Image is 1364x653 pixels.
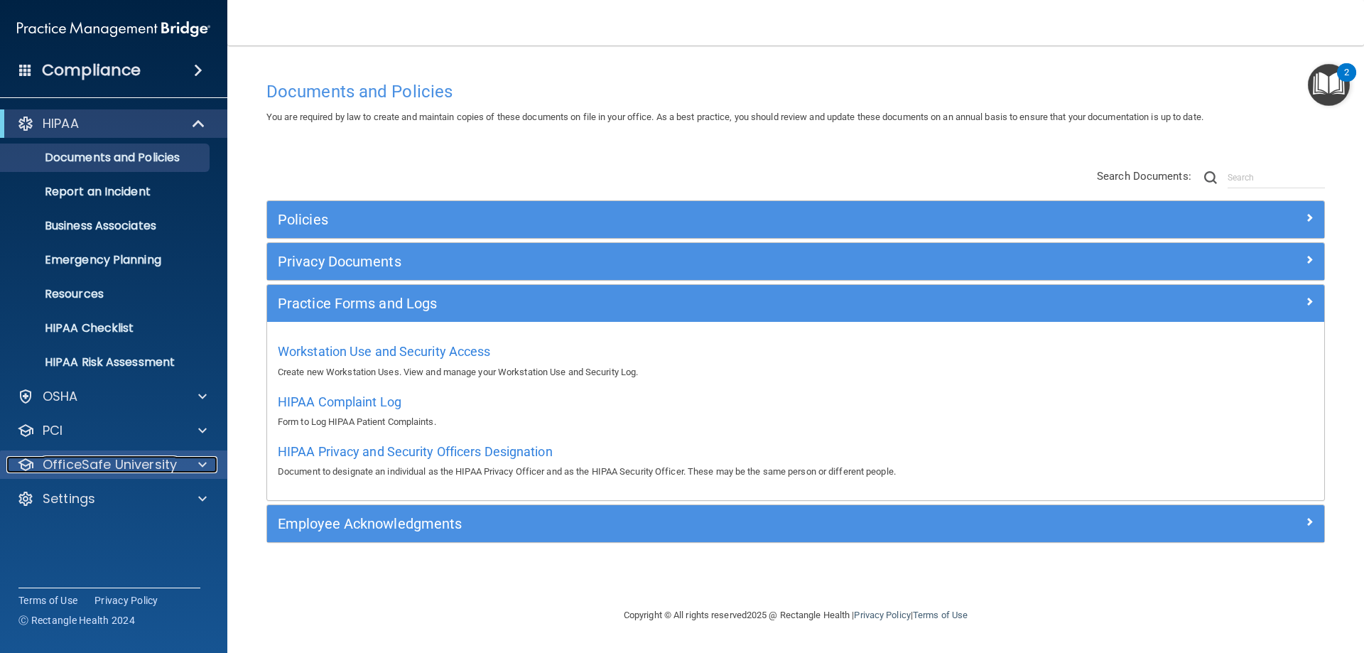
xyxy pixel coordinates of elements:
a: HIPAA Privacy and Security Officers Designation [278,448,553,458]
span: HIPAA Privacy and Security Officers Designation [278,444,553,459]
input: Search [1228,167,1325,188]
h5: Privacy Documents [278,254,1049,269]
a: Terms of Use [913,610,968,620]
a: Privacy Policy [854,610,910,620]
p: Documents and Policies [9,151,203,165]
p: Emergency Planning [9,253,203,267]
a: Privacy Documents [278,250,1314,273]
a: Practice Forms and Logs [278,292,1314,315]
p: OfficeSafe University [43,456,177,473]
p: Document to designate an individual as the HIPAA Privacy Officer and as the HIPAA Security Office... [278,463,1314,480]
span: Search Documents: [1097,170,1191,183]
p: Resources [9,287,203,301]
div: 2 [1344,72,1349,91]
a: Policies [278,208,1314,231]
a: Settings [17,490,207,507]
div: Copyright © All rights reserved 2025 @ Rectangle Health | | [536,593,1055,638]
p: HIPAA [43,115,79,132]
p: Settings [43,490,95,507]
a: Employee Acknowledgments [278,512,1314,535]
a: HIPAA Complaint Log [278,398,401,409]
h4: Documents and Policies [266,82,1325,101]
span: Ⓒ Rectangle Health 2024 [18,613,135,627]
a: Workstation Use and Security Access [278,347,491,358]
img: PMB logo [17,15,210,43]
h5: Policies [278,212,1049,227]
img: ic-search.3b580494.png [1204,171,1217,184]
p: Business Associates [9,219,203,233]
span: Workstation Use and Security Access [278,344,491,359]
p: HIPAA Checklist [9,321,203,335]
h5: Employee Acknowledgments [278,516,1049,531]
button: Open Resource Center, 2 new notifications [1308,64,1350,106]
p: Report an Incident [9,185,203,199]
a: OSHA [17,388,207,405]
a: OfficeSafe University [17,456,207,473]
h4: Compliance [42,60,141,80]
a: PCI [17,422,207,439]
p: Create new Workstation Uses. View and manage your Workstation Use and Security Log. [278,364,1314,381]
h5: Practice Forms and Logs [278,296,1049,311]
a: Privacy Policy [94,593,158,608]
span: You are required by law to create and maintain copies of these documents on file in your office. ... [266,112,1203,122]
a: Terms of Use [18,593,77,608]
span: HIPAA Complaint Log [278,394,401,409]
p: Form to Log HIPAA Patient Complaints. [278,414,1314,431]
a: HIPAA [17,115,206,132]
p: HIPAA Risk Assessment [9,355,203,369]
p: OSHA [43,388,78,405]
p: PCI [43,422,63,439]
